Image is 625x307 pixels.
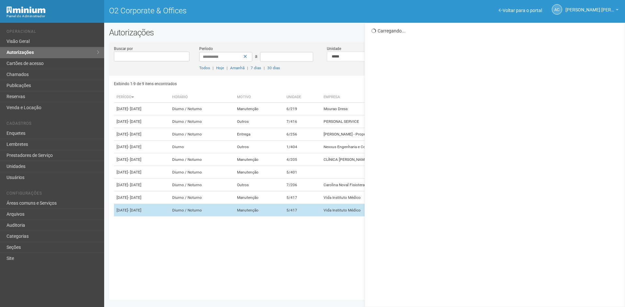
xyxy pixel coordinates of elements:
[128,107,141,111] span: - [DATE]
[7,29,99,36] li: Operacional
[251,66,261,70] a: 7 dias
[552,4,562,15] a: AC
[170,204,234,217] td: Diurno / Noturno
[321,179,465,191] td: Carolina Noval Fisioterapia
[565,8,618,13] a: [PERSON_NAME] [PERSON_NAME]
[371,28,620,34] div: Carregando...
[255,54,257,59] span: a
[7,13,99,19] div: Painel do Administrador
[284,115,321,128] td: 7/416
[321,128,465,141] td: [PERSON_NAME] - Propriedade Intelectual
[128,119,141,124] span: - [DATE]
[284,179,321,191] td: 7/206
[234,191,284,204] td: Manutenção
[321,141,465,153] td: Nexxus Engenharia e Consultoria
[267,66,280,70] a: 30 dias
[114,115,170,128] td: [DATE]
[234,115,284,128] td: Outros
[114,204,170,217] td: [DATE]
[128,145,141,149] span: - [DATE]
[109,28,620,37] h2: Autorizações
[128,183,141,187] span: - [DATE]
[170,141,234,153] td: Diurno
[170,103,234,115] td: Diurno / Noturno
[234,128,284,141] td: Entrega
[114,46,133,52] label: Buscar por
[234,103,284,115] td: Manutenção
[565,1,614,12] span: Ana Carla de Carvalho Silva
[284,191,321,204] td: 5/417
[321,204,465,217] td: Vida Instituto Médico
[234,141,284,153] td: Outros
[128,208,141,212] span: - [DATE]
[170,179,234,191] td: Diurno / Noturno
[114,103,170,115] td: [DATE]
[170,115,234,128] td: Diurno / Noturno
[321,153,465,166] td: CLÍNICA [PERSON_NAME]
[284,141,321,153] td: 1/404
[114,79,363,89] div: Exibindo 1-9 de 9 itens encontrados
[128,170,141,174] span: - [DATE]
[7,6,46,13] img: Minium
[128,157,141,162] span: - [DATE]
[234,179,284,191] td: Outros
[170,128,234,141] td: Diurno / Noturno
[114,191,170,204] td: [DATE]
[7,191,99,198] li: Configurações
[284,166,321,179] td: 5/401
[327,46,341,52] label: Unidade
[284,128,321,141] td: 6/256
[264,66,265,70] span: |
[247,66,248,70] span: |
[284,204,321,217] td: 5/417
[199,66,210,70] a: Todos
[114,166,170,179] td: [DATE]
[114,153,170,166] td: [DATE]
[234,153,284,166] td: Manutenção
[199,46,213,52] label: Período
[499,8,542,13] a: Voltar para o portal
[321,191,465,204] td: Vida Instituto Médico
[321,103,465,115] td: Mourao Dress
[234,92,284,103] th: Motivo
[170,92,234,103] th: Horário
[114,179,170,191] td: [DATE]
[321,115,465,128] td: PERSONAL SERVICE
[114,128,170,141] td: [DATE]
[284,103,321,115] td: 6/219
[321,92,465,103] th: Empresa
[234,166,284,179] td: Manutenção
[284,153,321,166] td: 4/205
[227,66,228,70] span: |
[230,66,244,70] a: Amanhã
[170,191,234,204] td: Diurno / Noturno
[234,204,284,217] td: Manutenção
[7,121,99,128] li: Cadastros
[128,195,141,200] span: - [DATE]
[114,141,170,153] td: [DATE]
[213,66,214,70] span: |
[128,132,141,136] span: - [DATE]
[109,6,360,15] h1: O2 Corporate & Offices
[216,66,224,70] a: Hoje
[284,92,321,103] th: Unidade
[114,92,170,103] th: Período
[170,153,234,166] td: Diurno / Noturno
[170,166,234,179] td: Diurno / Noturno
